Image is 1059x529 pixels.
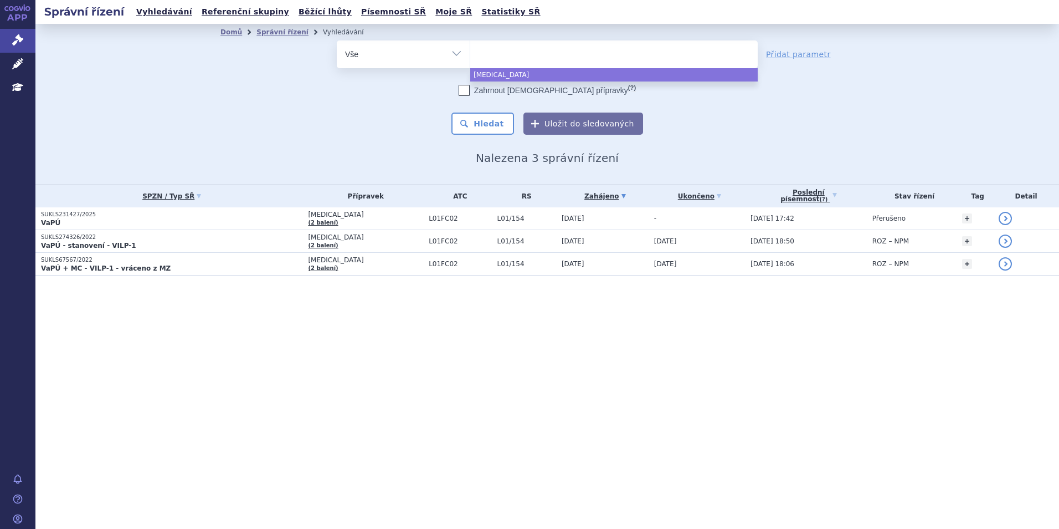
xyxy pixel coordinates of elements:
a: Běžící lhůty [295,4,355,19]
span: Nalezena 3 správní řízení [476,151,619,165]
span: [DATE] [654,237,677,245]
span: L01FC02 [429,215,491,222]
p: SUKLS274326/2022 [41,233,302,241]
a: Přidat parametr [766,49,831,60]
span: [MEDICAL_DATA] [308,233,423,241]
button: Uložit do sledovaných [523,113,643,135]
span: L01/154 [497,237,556,245]
h2: Správní řízení [35,4,133,19]
th: Stav řízení [867,185,957,207]
a: Správní řízení [256,28,309,36]
a: SPZN / Typ SŘ [41,189,302,204]
span: ROZ – NPM [872,260,909,268]
span: [DATE] 18:06 [750,260,794,268]
label: Zahrnout [DEMOGRAPHIC_DATA] přípravky [459,85,636,96]
a: Vyhledávání [133,4,196,19]
span: ROZ – NPM [872,237,909,245]
span: Přerušeno [872,215,906,222]
abbr: (?) [819,196,827,203]
span: [DATE] [562,260,584,268]
li: [MEDICAL_DATA] [470,68,758,82]
a: Moje SŘ [432,4,475,19]
strong: VaPÚ - stanovení - VILP-1 [41,242,136,250]
th: Tag [957,185,993,207]
a: Statistiky SŘ [478,4,543,19]
strong: VaPÚ [41,219,60,227]
a: Ukončeno [654,189,745,204]
a: (2 balení) [308,265,338,271]
th: Detail [993,185,1059,207]
th: Přípravek [302,185,423,207]
a: + [962,236,972,246]
span: L01FC02 [429,260,491,268]
a: (2 balení) [308,242,338,248]
a: + [962,213,972,223]
span: L01/154 [497,260,556,268]
a: detail [999,257,1012,271]
li: Vyhledávání [323,24,378,40]
p: SUKLS67567/2022 [41,256,302,264]
a: (2 balení) [308,220,338,226]
span: [DATE] [562,237,584,245]
span: - [654,215,656,222]
a: Zahájeno [562,189,649,204]
span: L01/154 [497,215,556,222]
span: [MEDICAL_DATA] [308,211,423,218]
span: [DATE] 17:42 [750,215,794,222]
a: detail [999,212,1012,225]
span: [DATE] [654,260,677,268]
span: [DATE] 18:50 [750,237,794,245]
a: Domů [220,28,242,36]
strong: VaPÚ + MC - VILP-1 - vráceno z MZ [41,264,171,272]
span: [MEDICAL_DATA] [308,256,423,264]
th: RS [492,185,556,207]
p: SUKLS231427/2025 [41,211,302,218]
a: + [962,259,972,269]
th: ATC [423,185,491,207]
abbr: (?) [628,84,636,91]
span: [DATE] [562,215,584,222]
span: L01FC02 [429,237,491,245]
button: Hledat [451,113,514,135]
a: Poslednípísemnost(?) [750,185,867,207]
a: Písemnosti SŘ [358,4,429,19]
a: detail [999,235,1012,248]
a: Referenční skupiny [198,4,292,19]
